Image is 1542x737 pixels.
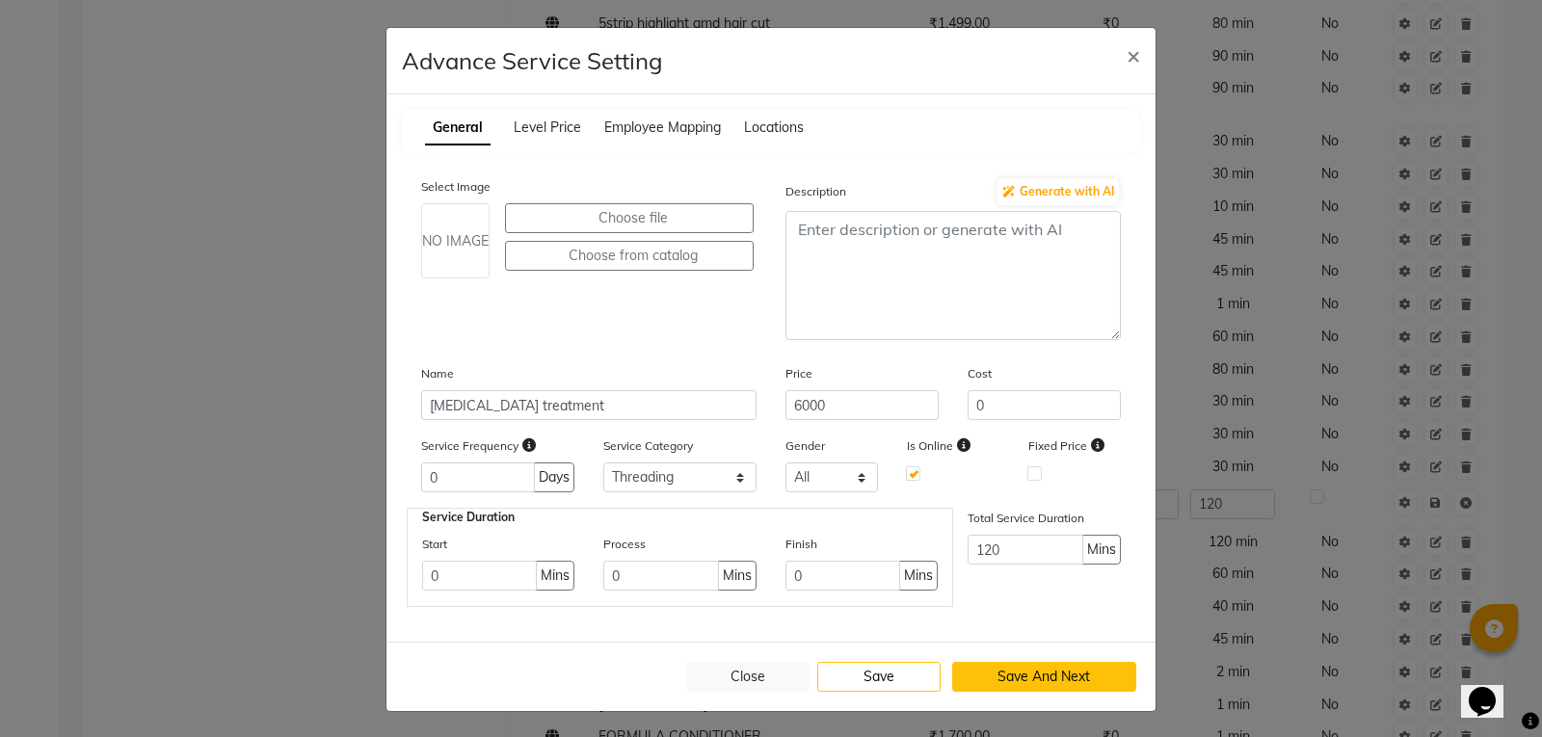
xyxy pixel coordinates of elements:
[723,566,752,586] span: Mins
[1087,540,1116,560] span: Mins
[1002,184,1114,198] span: Generate with AI
[817,662,941,692] button: Save
[952,662,1137,692] button: Save And Next
[785,437,825,455] label: Gender
[541,566,570,586] span: Mins
[686,662,810,692] button: Close
[744,118,804,136] span: Locations
[785,365,812,382] label: Price
[968,510,1084,527] label: Total Service Duration
[422,509,515,526] legend: Service Duration
[997,178,1119,205] button: Generate with AI
[421,365,454,382] label: Name
[904,566,933,586] span: Mins
[1111,28,1156,82] button: Close
[1461,660,1523,718] iframe: chat widget
[604,118,721,136] span: Employee Mapping
[514,118,581,136] span: Level Price
[968,365,992,382] label: Cost
[539,467,570,487] span: Days
[603,437,693,455] label: Service Category
[785,183,846,200] label: Description
[505,203,754,233] label: Choose file
[421,437,518,455] label: Service Frequency
[425,111,491,145] span: General
[402,43,663,78] h4: Advance Service Setting
[422,231,489,251] span: NO IMAGE
[785,536,817,553] label: Finish
[1028,437,1087,455] label: Fixed Price
[603,536,646,553] label: Process
[505,241,754,271] button: Choose from catalog
[1127,40,1140,69] span: ×
[421,178,491,196] label: Select Image
[422,536,447,553] label: Start
[907,437,953,455] label: Is Online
